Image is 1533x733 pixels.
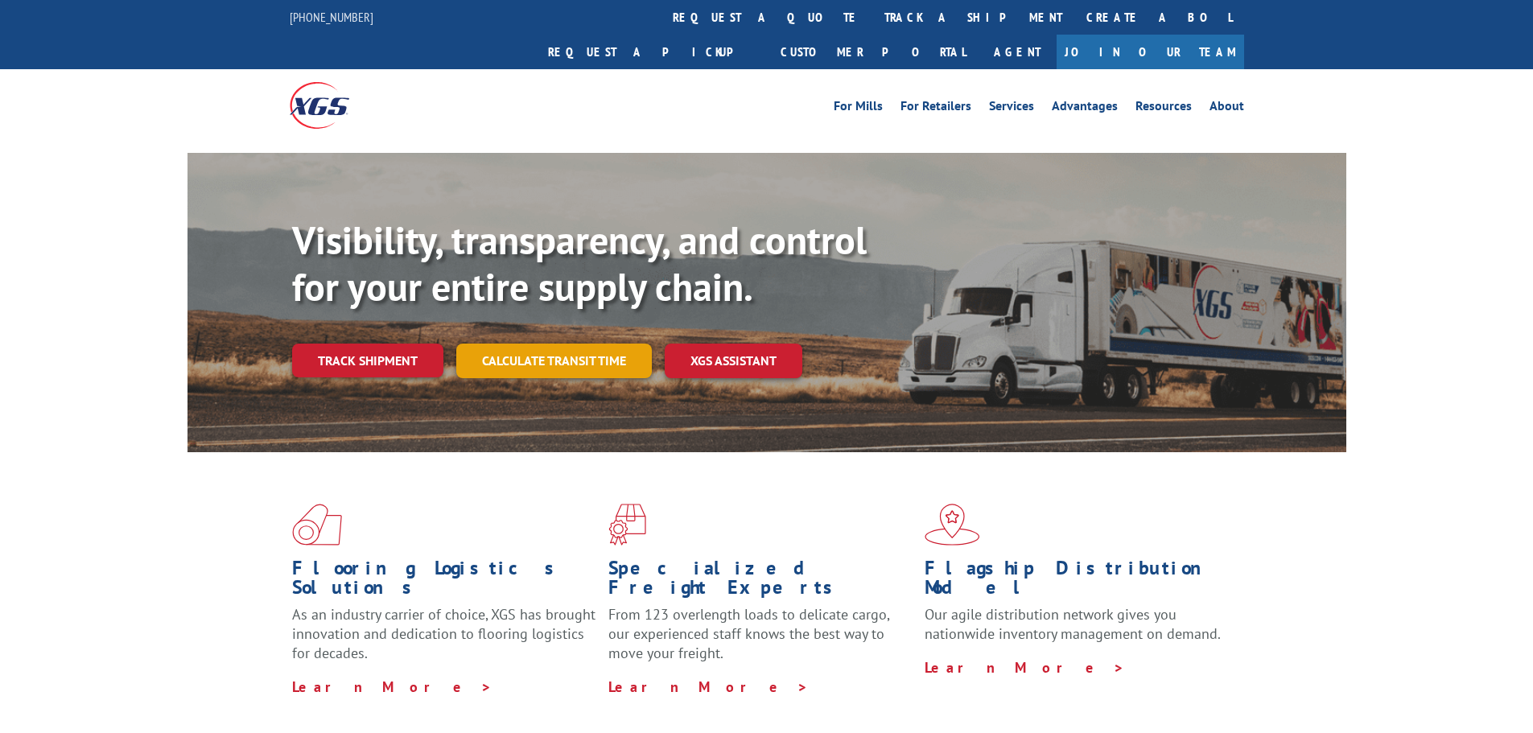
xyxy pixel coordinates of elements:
a: About [1210,100,1244,117]
a: Join Our Team [1057,35,1244,69]
a: For Retailers [900,100,971,117]
a: Calculate transit time [456,344,652,378]
span: Our agile distribution network gives you nationwide inventory management on demand. [925,605,1221,643]
b: Visibility, transparency, and control for your entire supply chain. [292,215,867,311]
a: [PHONE_NUMBER] [290,9,373,25]
h1: Flagship Distribution Model [925,558,1229,605]
h1: Specialized Freight Experts [608,558,913,605]
p: From 123 overlength loads to delicate cargo, our experienced staff knows the best way to move you... [608,605,913,677]
a: Resources [1135,100,1192,117]
span: As an industry carrier of choice, XGS has brought innovation and dedication to flooring logistics... [292,605,595,662]
img: xgs-icon-focused-on-flooring-red [608,504,646,546]
a: Customer Portal [769,35,978,69]
a: Learn More > [925,658,1125,677]
a: Request a pickup [536,35,769,69]
a: Agent [978,35,1057,69]
h1: Flooring Logistics Solutions [292,558,596,605]
a: XGS ASSISTANT [665,344,802,378]
a: Track shipment [292,344,443,377]
a: For Mills [834,100,883,117]
a: Learn More > [292,677,492,696]
a: Learn More > [608,677,809,696]
a: Advantages [1052,100,1118,117]
img: xgs-icon-flagship-distribution-model-red [925,504,980,546]
img: xgs-icon-total-supply-chain-intelligence-red [292,504,342,546]
a: Services [989,100,1034,117]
